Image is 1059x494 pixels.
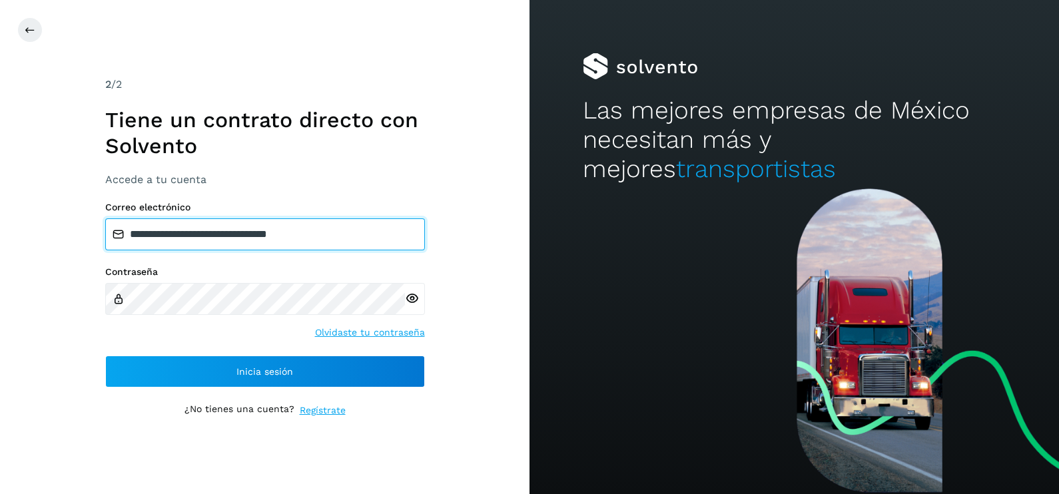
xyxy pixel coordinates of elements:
h3: Accede a tu cuenta [105,173,425,186]
h2: Las mejores empresas de México necesitan más y mejores [583,96,1006,184]
label: Contraseña [105,266,425,278]
h1: Tiene un contrato directo con Solvento [105,107,425,158]
label: Correo electrónico [105,202,425,213]
div: /2 [105,77,425,93]
button: Inicia sesión [105,356,425,387]
a: Olvidaste tu contraseña [315,326,425,340]
span: Inicia sesión [236,367,293,376]
p: ¿No tienes una cuenta? [184,403,294,417]
span: transportistas [676,154,836,183]
span: 2 [105,78,111,91]
a: Regístrate [300,403,346,417]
